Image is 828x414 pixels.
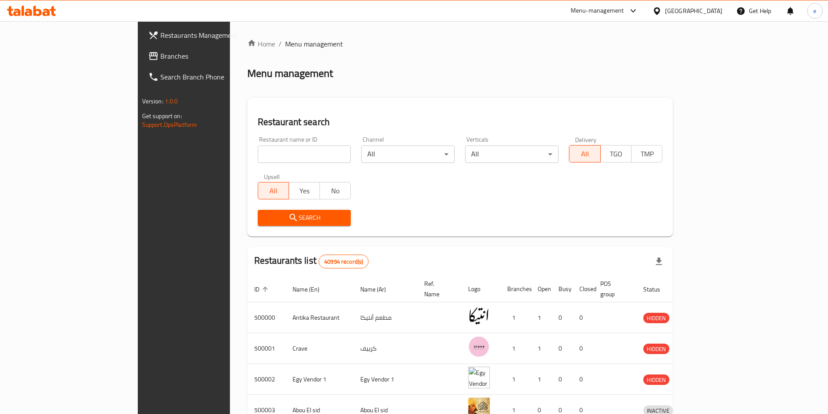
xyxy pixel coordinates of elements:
[500,364,531,395] td: 1
[552,364,572,395] td: 0
[643,284,672,295] span: Status
[500,302,531,333] td: 1
[141,46,276,66] a: Branches
[552,276,572,302] th: Busy
[258,210,351,226] button: Search
[160,30,269,40] span: Restaurants Management
[600,278,626,299] span: POS group
[286,333,353,364] td: Crave
[360,284,397,295] span: Name (Ar)
[286,302,353,333] td: Antika Restaurant
[247,66,333,80] h2: Menu management
[279,39,282,49] li: /
[353,333,417,364] td: كرييف
[361,146,455,163] div: All
[293,185,316,197] span: Yes
[319,182,351,199] button: No
[286,364,353,395] td: Egy Vendor 1
[468,336,490,358] img: Crave
[468,305,490,327] img: Antika Restaurant
[468,367,490,388] img: Egy Vendor 1
[141,25,276,46] a: Restaurants Management
[531,302,552,333] td: 1
[631,145,662,162] button: TMP
[254,284,271,295] span: ID
[531,333,552,364] td: 1
[319,258,368,266] span: 40994 record(s)
[531,364,552,395] td: 1
[531,276,552,302] th: Open
[165,96,178,107] span: 1.0.0
[353,302,417,333] td: مطعم أنتيكا
[643,344,669,354] span: HIDDEN
[465,146,559,163] div: All
[289,182,320,199] button: Yes
[665,6,722,16] div: [GEOGRAPHIC_DATA]
[254,254,369,268] h2: Restaurants list
[424,278,451,299] span: Ref. Name
[552,302,572,333] td: 0
[323,185,347,197] span: No
[353,364,417,395] td: Egy Vendor 1
[648,251,669,272] div: Export file
[264,173,280,179] label: Upsell
[600,145,632,162] button: TGO
[569,145,600,162] button: All
[160,51,269,61] span: Branches
[258,146,351,163] input: Search for restaurant name or ID..
[604,148,628,160] span: TGO
[461,276,500,302] th: Logo
[258,116,663,129] h2: Restaurant search
[643,375,669,385] span: HIDDEN
[285,39,343,49] span: Menu management
[265,212,344,223] span: Search
[572,333,593,364] td: 0
[552,333,572,364] td: 0
[142,119,197,130] a: Support.OpsPlatform
[247,39,673,49] nav: breadcrumb
[572,276,593,302] th: Closed
[319,255,369,268] div: Total records count
[500,276,531,302] th: Branches
[160,72,269,82] span: Search Branch Phone
[635,148,659,160] span: TMP
[572,364,593,395] td: 0
[571,6,624,16] div: Menu-management
[572,302,593,333] td: 0
[575,136,597,142] label: Delivery
[262,185,286,197] span: All
[142,110,182,122] span: Get support on:
[500,333,531,364] td: 1
[643,313,669,323] span: HIDDEN
[573,148,597,160] span: All
[813,6,816,16] span: e
[258,182,289,199] button: All
[293,284,331,295] span: Name (En)
[142,96,163,107] span: Version:
[141,66,276,87] a: Search Branch Phone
